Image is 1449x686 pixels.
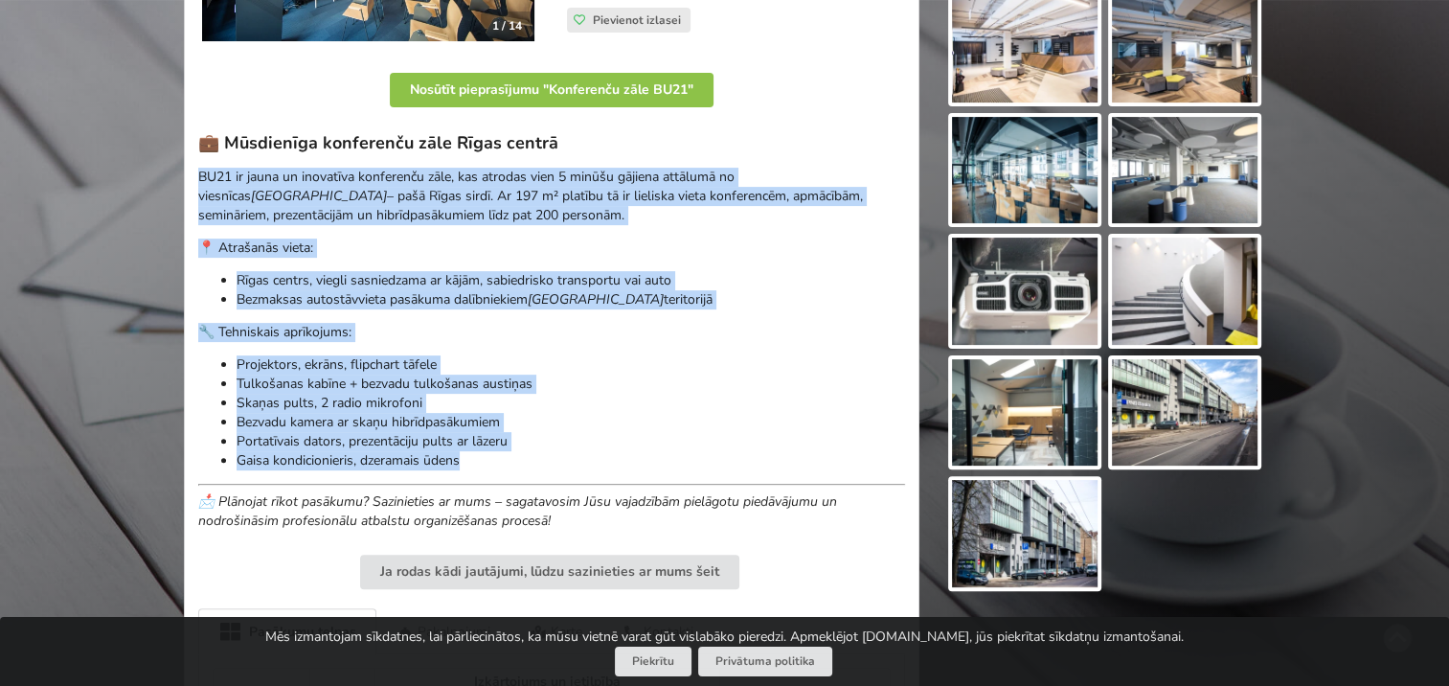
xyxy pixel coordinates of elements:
[952,359,1098,467] img: Konferenču zāle BU21 | Rīga | Pasākumu vieta - galerijas bilde
[360,555,739,589] button: Ja rodas kādi jautājumi, lūdzu sazinieties ar mums šeit
[1112,238,1257,345] img: Konferenču zāle BU21 | Rīga | Pasākumu vieta - galerijas bilde
[602,608,713,653] div: Kontakti
[952,117,1098,224] img: Konferenču zāle BU21 | Rīga | Pasākumu vieta - galerijas bilde
[952,238,1098,345] img: Konferenču zāle BU21 | Rīga | Pasākumu vieta - galerijas bilde
[198,132,905,154] h3: 💼 Mūsdienīga konferenču zāle Rīgas centrā
[952,480,1098,587] img: Konferenču zāle BU21 | Rīga | Pasākumu vieta - galerijas bilde
[376,608,510,653] div: Pakalpojumi
[237,271,905,290] p: Rīgas centrs, viegli sasniedzama ar kājām, sabiedrisko transportu vai auto
[615,647,691,676] button: Piekrītu
[237,355,905,375] p: Projektors, ekrāns, flipchart tāfele
[237,413,905,432] p: Bezvadu kamera ar skaņu hibrīdpasākumiem
[510,608,603,653] div: Karte
[593,12,681,28] span: Pievienot izlasei
[1112,117,1257,224] img: Konferenču zāle BU21 | Rīga | Pasākumu vieta - galerijas bilde
[1112,359,1257,467] img: Konferenču zāle BU21 | Rīga | Pasākumu vieta - galerijas bilde
[251,187,387,205] em: [GEOGRAPHIC_DATA]
[198,168,905,225] p: BU21 ir jauna un inovatīva konferenču zāle, kas atrodas vien 5 minūšu gājiena attālumā no viesnīc...
[390,73,713,107] button: Nosūtīt pieprasījumu "Konferenču zāle BU21"
[237,290,905,309] p: Bezmaksas autostāvvieta pasākuma dalībniekiem teritorijā
[198,239,905,258] p: 📍 Atrašanās vieta:
[198,608,376,654] div: Pasākumu telpas
[698,647,832,676] a: Privātuma politika
[528,290,664,309] a: [GEOGRAPHIC_DATA]
[198,323,905,342] p: 🔧 Tehniskais aprīkojums:
[198,492,837,530] em: 📩 Plānojat rīkot pasākumu? Sazinieties ar mums – sagatavosim Jūsu vajadzībām pielāgotu piedāvājum...
[481,11,533,40] div: 1 / 14
[237,375,905,394] p: Tulkošanas kabīne + bezvadu tulkošanas austiņas
[237,451,905,470] p: Gaisa kondicionieris, dzeramais ūdens
[237,432,905,451] p: Portatīvais dators, prezentāciju pults ar lāzeru
[237,394,905,413] p: Skaņas pults, 2 radio mikrofoni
